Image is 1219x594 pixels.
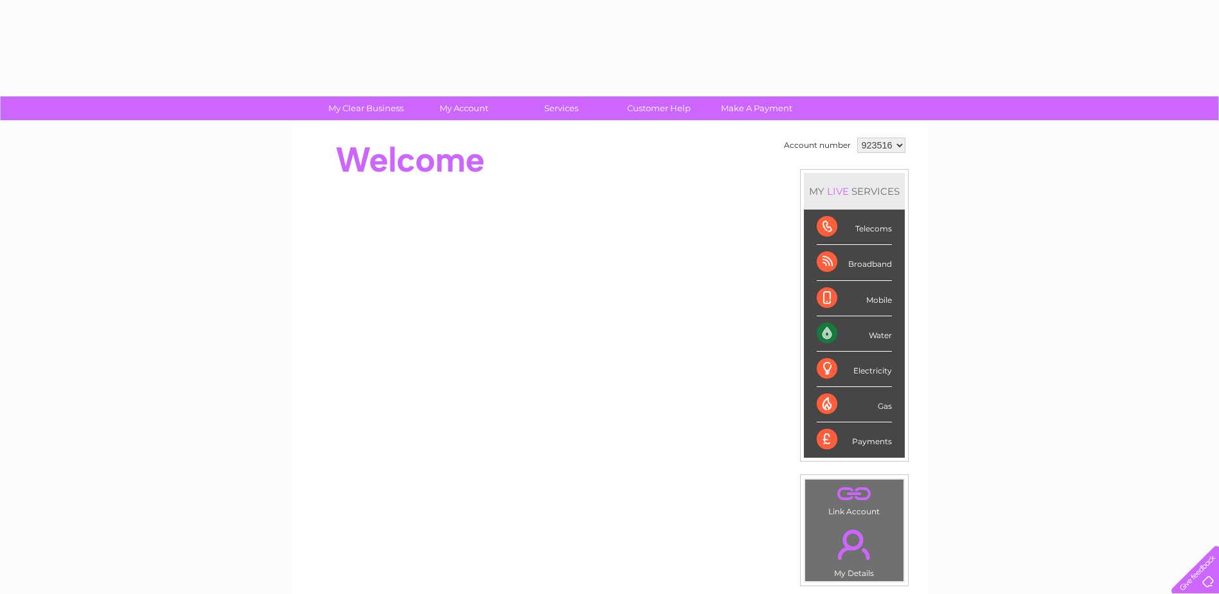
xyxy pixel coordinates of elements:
[817,245,892,280] div: Broadband
[817,422,892,457] div: Payments
[606,96,712,120] a: Customer Help
[817,281,892,316] div: Mobile
[817,352,892,387] div: Electricity
[817,387,892,422] div: Gas
[804,173,905,210] div: MY SERVICES
[508,96,614,120] a: Services
[808,522,900,567] a: .
[781,134,854,156] td: Account number
[808,483,900,505] a: .
[824,185,851,197] div: LIVE
[817,316,892,352] div: Water
[313,96,419,120] a: My Clear Business
[805,519,904,582] td: My Details
[817,210,892,245] div: Telecoms
[411,96,517,120] a: My Account
[704,96,810,120] a: Make A Payment
[805,479,904,519] td: Link Account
